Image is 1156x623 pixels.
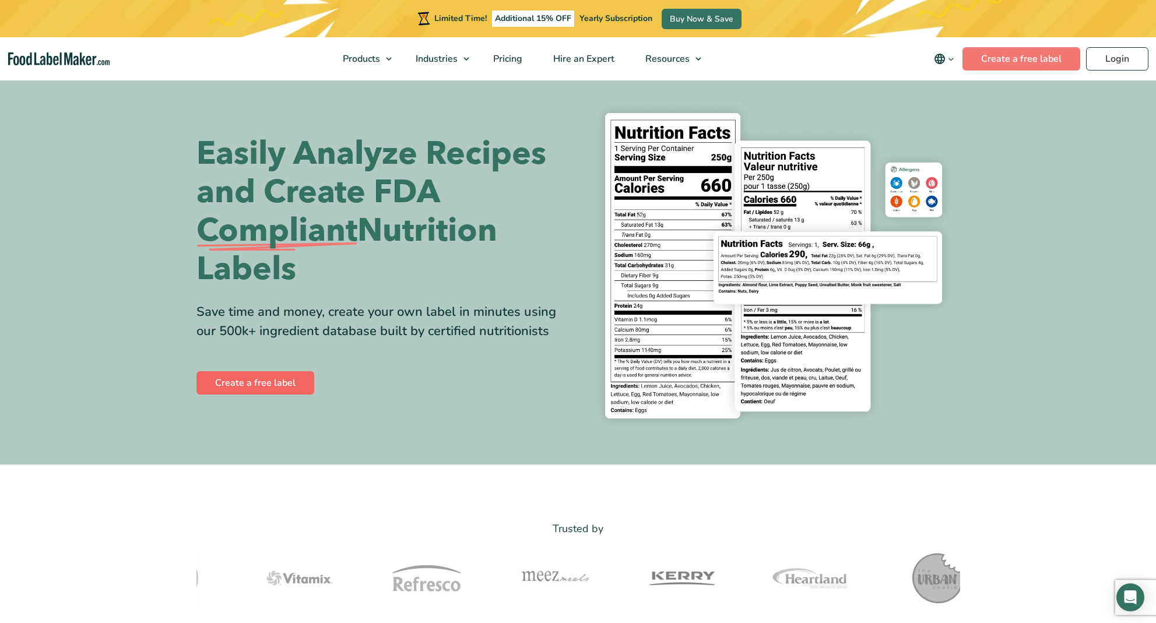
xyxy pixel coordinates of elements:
[962,47,1080,71] a: Create a free label
[339,52,381,65] span: Products
[196,371,314,395] a: Create a free label
[642,52,691,65] span: Resources
[550,52,616,65] span: Hire an Expert
[328,37,398,80] a: Products
[434,13,487,24] span: Limited Time!
[196,520,960,537] p: Trusted by
[478,37,535,80] a: Pricing
[630,37,707,80] a: Resources
[538,37,627,80] a: Hire an Expert
[1116,583,1144,611] div: Open Intercom Messenger
[490,52,523,65] span: Pricing
[400,37,475,80] a: Industries
[196,135,570,288] h1: Easily Analyze Recipes and Create FDA Nutrition Labels
[412,52,459,65] span: Industries
[1086,47,1148,71] a: Login
[579,13,652,24] span: Yearly Subscription
[196,302,570,341] div: Save time and money, create your own label in minutes using our 500k+ ingredient database built b...
[492,10,574,27] span: Additional 15% OFF
[662,9,742,29] a: Buy Now & Save
[196,212,357,250] span: Compliant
